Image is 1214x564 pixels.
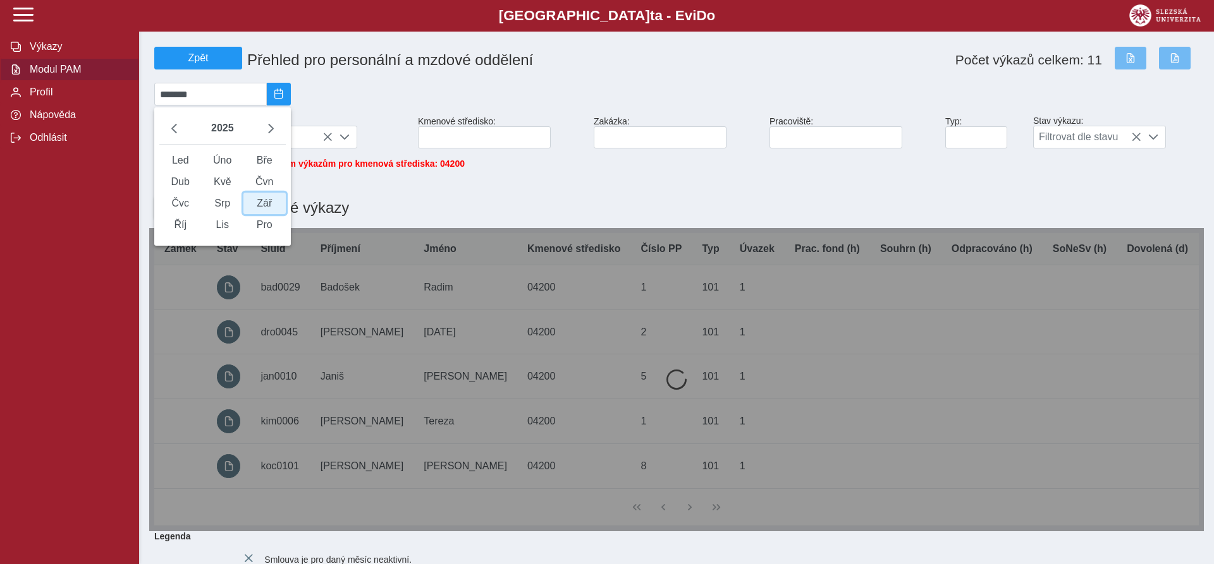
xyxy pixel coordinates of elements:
span: Nápověda [26,109,128,121]
button: 2025 [206,117,239,139]
span: Odhlásit [26,132,128,143]
span: Čvn [243,171,286,193]
span: Výkazy [26,41,128,52]
span: Počet výkazů celkem: 11 [955,52,1102,68]
button: Export do Excelu [1115,47,1146,69]
button: Zpět [154,47,242,69]
span: Led [159,150,202,171]
button: Export do PDF [1159,47,1191,69]
span: Zpět [160,52,236,64]
span: Dub [159,171,202,193]
span: Říj [159,214,202,236]
div: Pracoviště: [764,111,940,153]
b: Legenda [149,526,1194,546]
span: Filtrovat dle stavu [1034,126,1141,148]
span: Kvě [202,171,244,193]
span: Úno [202,150,244,171]
div: Stav výkazu: [1028,111,1204,153]
h1: Přehled pro personální a mzdové oddělení [242,46,769,74]
span: Bře [243,150,286,171]
span: Modul PAM [26,64,128,75]
img: logo_web_su.png [1129,4,1201,27]
span: D [696,8,706,23]
b: [GEOGRAPHIC_DATA] a - Evi [38,8,1176,24]
div: Kmenové středisko: [413,111,589,153]
div: Zakázka: [589,111,764,153]
span: Srp [202,193,244,214]
div: Typ: [940,111,1028,153]
span: Pro [243,214,286,236]
span: Smlouva je pro daný měsíc neaktivní. [264,554,412,564]
span: Máte přístup pouze ke kmenovým výkazům pro kmenová střediska: 04200 [154,159,465,169]
span: t [650,8,654,23]
button: 2025/09 [267,83,291,105]
span: Čvc [159,193,202,214]
span: Lis [202,214,244,236]
span: Zář [243,193,286,214]
span: Profil [26,87,128,98]
span: o [707,8,716,23]
div: Zaměstnanec: [149,111,413,153]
